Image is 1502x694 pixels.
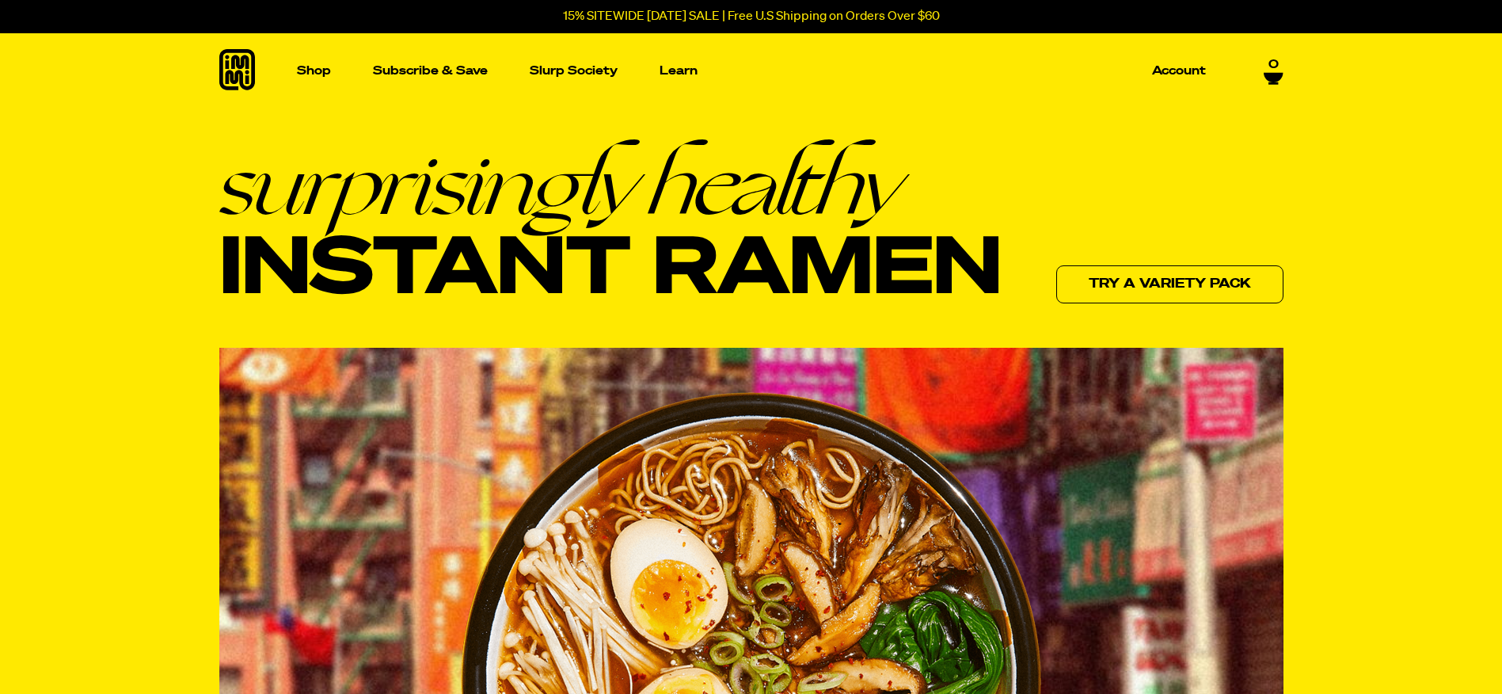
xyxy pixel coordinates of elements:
a: 0 [1264,58,1283,85]
a: Slurp Society [523,59,624,83]
a: Subscribe & Save [367,59,494,83]
h1: Instant Ramen [219,140,1002,315]
span: 0 [1268,58,1279,72]
p: Subscribe & Save [373,65,488,77]
p: Account [1152,65,1206,77]
a: Account [1146,59,1212,83]
nav: Main navigation [291,33,1212,109]
p: Slurp Society [530,65,618,77]
a: Try a variety pack [1056,265,1283,303]
em: surprisingly healthy [219,140,1002,227]
a: Shop [291,33,337,109]
a: Learn [653,33,704,109]
p: Learn [660,65,698,77]
p: 15% SITEWIDE [DATE] SALE | Free U.S Shipping on Orders Over $60 [563,10,940,24]
p: Shop [297,65,331,77]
